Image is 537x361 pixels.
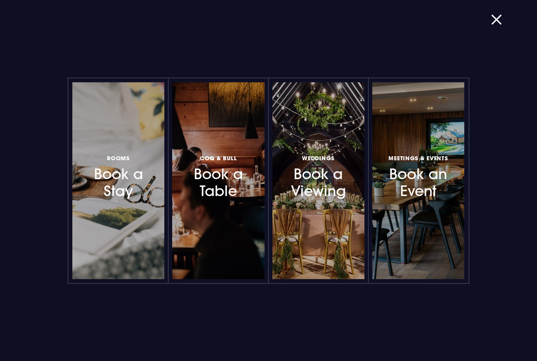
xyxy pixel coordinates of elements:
[200,154,237,162] span: Coq & Bull
[188,153,250,200] h3: Book a Table
[287,153,349,200] h3: Book a Viewing
[172,82,264,279] a: Coq & BullBook a Table
[72,82,164,279] a: RoomsBook a Stay
[387,153,449,200] h3: Book an Event
[388,154,448,162] span: Meetings & Events
[372,82,464,279] a: Meetings & EventsBook an Event
[272,82,364,279] a: WeddingsBook a Viewing
[302,154,335,162] span: Weddings
[87,153,149,200] h3: Book a Stay
[107,154,130,162] span: Rooms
